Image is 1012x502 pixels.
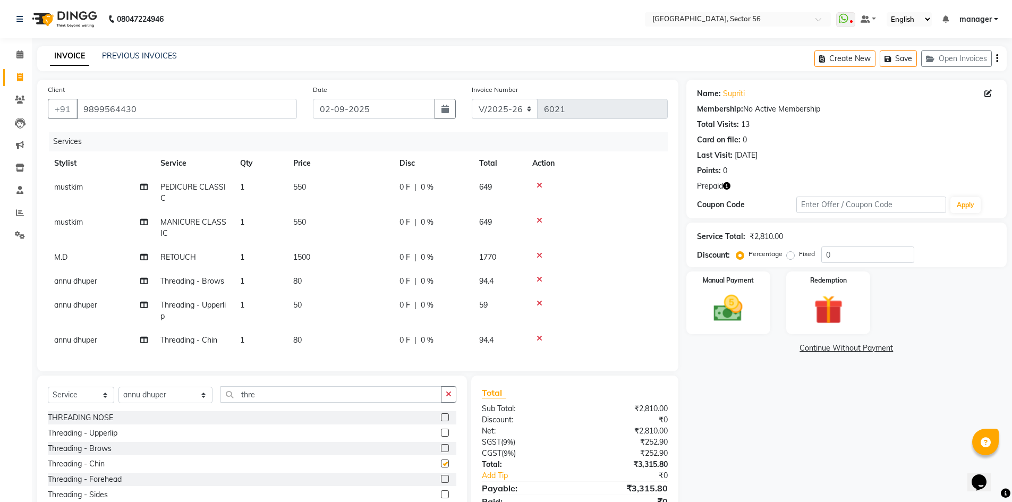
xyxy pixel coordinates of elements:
[950,197,981,213] button: Apply
[474,437,575,448] div: ( )
[796,197,946,213] input: Enter Offer / Coupon Code
[473,151,526,175] th: Total
[474,482,575,495] div: Payable:
[697,104,743,115] div: Membership:
[48,151,154,175] th: Stylist
[575,403,676,414] div: ₹2,810.00
[240,252,244,262] span: 1
[234,151,287,175] th: Qty
[526,151,668,175] th: Action
[240,335,244,345] span: 1
[421,300,433,311] span: 0 %
[504,449,514,457] span: 9%
[575,414,676,426] div: ₹0
[723,165,727,176] div: 0
[240,300,244,310] span: 1
[421,276,433,287] span: 0 %
[293,335,302,345] span: 80
[479,252,496,262] span: 1770
[723,88,745,99] a: Supriti
[482,437,501,447] span: SGST
[50,47,89,66] a: INVOICE
[799,249,815,259] label: Fixed
[479,217,492,227] span: 649
[474,426,575,437] div: Net:
[735,150,758,161] div: [DATE]
[479,276,494,286] span: 94.4
[750,231,783,242] div: ₹2,810.00
[313,85,327,95] label: Date
[220,386,442,403] input: Search or Scan
[399,276,410,287] span: 0 F
[503,438,513,446] span: 9%
[704,292,752,325] img: _cash.svg
[48,428,117,439] div: Threading - Upperlip
[810,276,847,285] label: Redemption
[421,182,433,193] span: 0 %
[27,4,100,34] img: logo
[697,199,797,210] div: Coupon Code
[741,119,750,130] div: 13
[703,276,754,285] label: Manual Payment
[48,85,65,95] label: Client
[54,335,97,345] span: annu dhuper
[697,104,996,115] div: No Active Membership
[814,50,875,67] button: Create New
[76,99,297,119] input: Search by Name/Mobile/Email/Code
[697,181,723,192] span: Prepaid
[749,249,783,259] label: Percentage
[293,182,306,192] span: 550
[421,335,433,346] span: 0 %
[575,437,676,448] div: ₹252.90
[414,182,416,193] span: |
[49,132,676,151] div: Services
[697,250,730,261] div: Discount:
[54,182,83,192] span: mustkim
[48,489,108,500] div: Threading - Sides
[287,151,393,175] th: Price
[479,182,492,192] span: 649
[160,300,226,321] span: Threading - Upperlip
[575,448,676,459] div: ₹252.90
[48,412,113,423] div: THREADING NOSE
[743,134,747,146] div: 0
[399,335,410,346] span: 0 F
[697,119,739,130] div: Total Visits:
[399,300,410,311] span: 0 F
[399,217,410,228] span: 0 F
[399,252,410,263] span: 0 F
[575,426,676,437] div: ₹2,810.00
[293,217,306,227] span: 550
[421,217,433,228] span: 0 %
[967,460,1001,491] iframe: chat widget
[414,252,416,263] span: |
[479,300,488,310] span: 59
[805,292,852,328] img: _gift.svg
[102,51,177,61] a: PREVIOUS INVOICES
[959,14,992,25] span: manager
[160,335,217,345] span: Threading - Chin
[160,217,226,238] span: MANICURE CLASSIC
[293,252,310,262] span: 1500
[240,182,244,192] span: 1
[160,252,196,262] span: RETOUCH
[117,4,164,34] b: 08047224946
[414,276,416,287] span: |
[48,474,122,485] div: Threading - Forehead
[421,252,433,263] span: 0 %
[472,85,518,95] label: Invoice Number
[414,300,416,311] span: |
[479,335,494,345] span: 94.4
[921,50,992,67] button: Open Invoices
[482,387,506,398] span: Total
[474,448,575,459] div: ( )
[154,151,234,175] th: Service
[240,217,244,227] span: 1
[393,151,473,175] th: Disc
[474,414,575,426] div: Discount:
[697,165,721,176] div: Points:
[697,134,741,146] div: Card on file:
[54,276,97,286] span: annu dhuper
[399,182,410,193] span: 0 F
[54,300,97,310] span: annu dhuper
